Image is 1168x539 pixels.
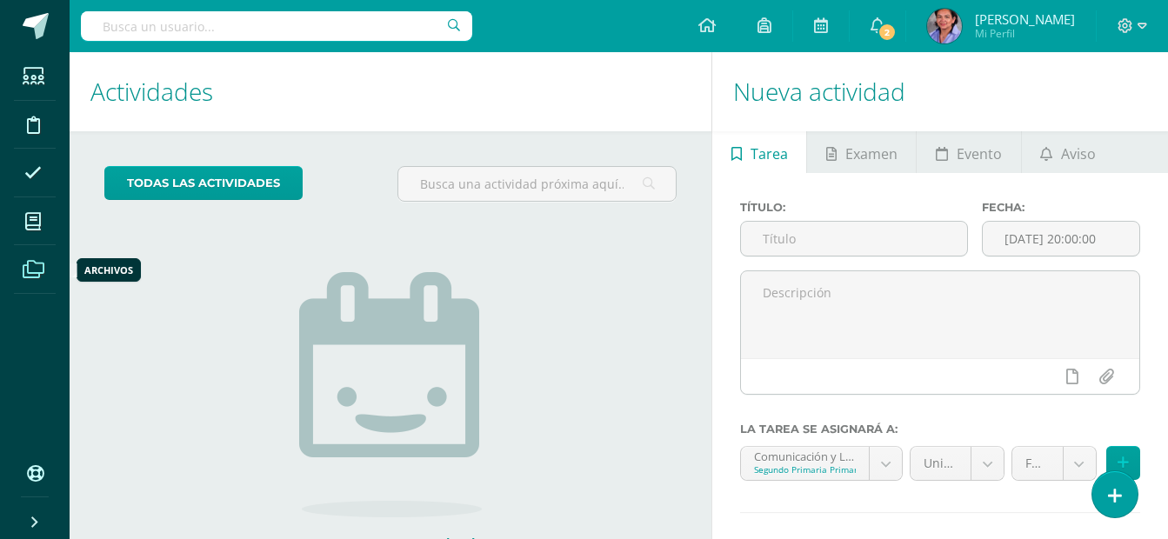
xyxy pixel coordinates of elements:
[975,10,1075,28] span: [PERSON_NAME]
[957,133,1002,175] span: Evento
[924,447,958,480] span: Unidad 4
[911,447,1004,480] a: Unidad 4
[398,167,676,201] input: Busca una actividad próxima aquí...
[807,131,916,173] a: Examen
[754,463,856,476] div: Segundo Primaria Primaria Baja
[845,133,898,175] span: Examen
[741,447,902,480] a: Comunicación y Lenguaje,Idioma Español 'A'Segundo Primaria Primaria Baja
[1022,131,1115,173] a: Aviso
[1012,447,1096,480] a: FORMATIVO (70.0%)
[740,201,968,214] label: Título:
[90,52,691,131] h1: Actividades
[751,133,788,175] span: Tarea
[299,272,482,517] img: no_activities.png
[983,222,1139,256] input: Fecha de entrega
[927,9,962,43] img: f9cc366e665cbd25911dc7aabe565e77.png
[982,201,1140,214] label: Fecha:
[754,447,856,463] div: Comunicación y Lenguaje,Idioma Español 'A'
[1061,133,1096,175] span: Aviso
[975,26,1075,41] span: Mi Perfil
[878,23,897,42] span: 2
[740,423,1140,436] label: La tarea se asignará a:
[1025,447,1050,480] span: FORMATIVO (70.0%)
[917,131,1020,173] a: Evento
[712,131,806,173] a: Tarea
[733,52,1147,131] h1: Nueva actividad
[741,222,967,256] input: Título
[81,11,472,41] input: Busca un usuario...
[84,263,133,276] div: Archivos
[104,166,303,200] a: todas las Actividades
